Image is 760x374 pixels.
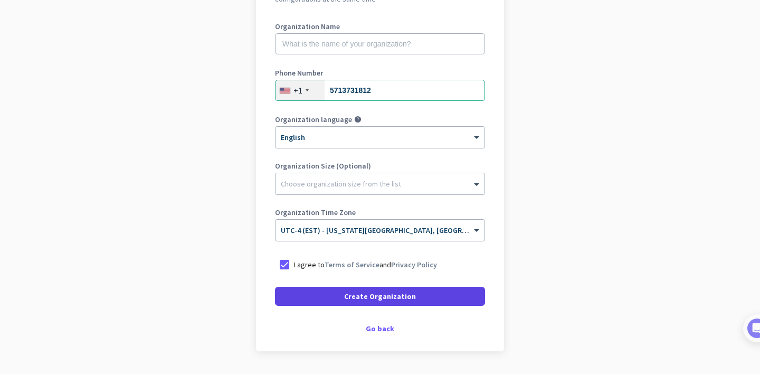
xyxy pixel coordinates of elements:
input: 201-555-0123 [275,80,485,101]
div: Go back [275,325,485,332]
div: +1 [293,85,302,96]
label: Organization Time Zone [275,209,485,216]
label: Phone Number [275,69,485,77]
label: Organization Name [275,23,485,30]
a: Terms of Service [325,260,379,269]
label: Organization language [275,116,352,123]
p: I agree to and [294,259,437,270]
label: Organization Size (Optional) [275,162,485,170]
a: Privacy Policy [391,260,437,269]
i: help [354,116,362,123]
span: Create Organization [344,291,416,302]
input: What is the name of your organization? [275,33,485,54]
button: Create Organization [275,287,485,306]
